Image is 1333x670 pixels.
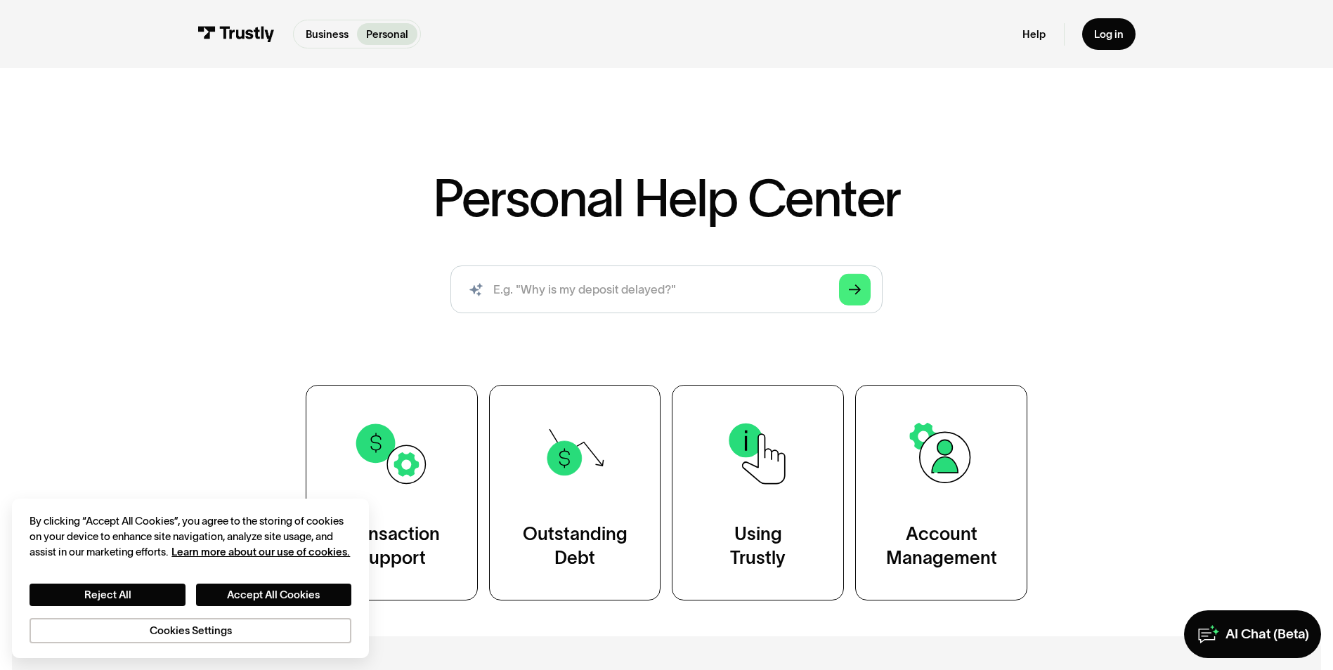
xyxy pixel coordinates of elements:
a: OutstandingDebt [489,385,661,600]
h1: Personal Help Center [433,172,901,224]
a: Log in [1082,18,1136,50]
div: Cookie banner [12,499,370,658]
p: Business [306,27,349,42]
button: Accept All Cookies [196,584,351,606]
a: Business [297,23,357,45]
a: More information about your privacy, opens in a new tab [171,546,350,558]
a: TransactionSupport [306,385,478,600]
div: Log in [1094,27,1124,41]
a: Help [1022,27,1046,41]
a: AccountManagement [855,385,1027,600]
form: Search [450,265,882,313]
a: UsingTrustly [672,385,844,600]
a: Personal [357,23,417,45]
p: Personal [366,27,408,42]
div: Outstanding Debt [523,523,628,570]
div: Account Management [886,523,997,570]
div: Using Trustly [730,523,786,570]
button: Reject All [30,584,185,606]
div: Privacy [30,513,351,643]
div: AI Chat (Beta) [1225,626,1309,643]
div: Transaction Support [344,523,440,570]
img: Trustly Logo [197,26,275,42]
div: By clicking “Accept All Cookies”, you agree to the storing of cookies on your device to enhance s... [30,513,351,560]
button: Cookies Settings [30,618,351,643]
a: AI Chat (Beta) [1184,610,1321,658]
input: search [450,265,882,313]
